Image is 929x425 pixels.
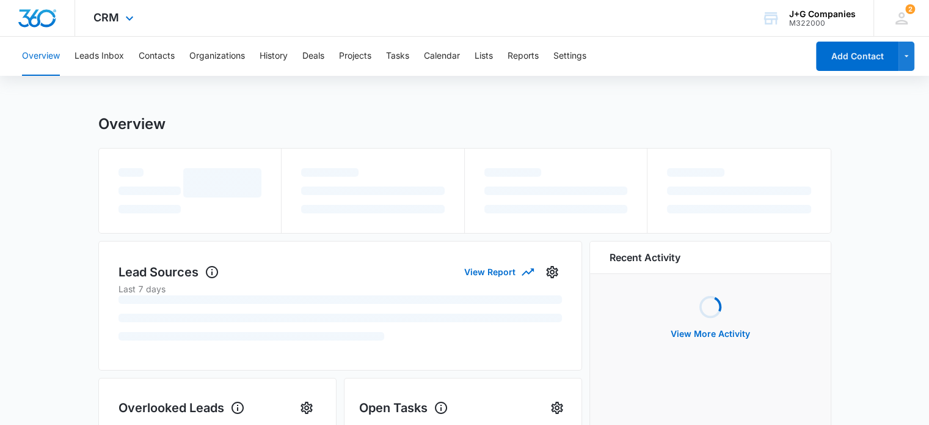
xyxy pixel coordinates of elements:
h1: Lead Sources [118,263,219,281]
button: Organizations [189,37,245,76]
p: Last 7 days [118,283,562,295]
button: Tasks [386,37,409,76]
button: Reports [508,37,539,76]
button: Add Contact [816,42,898,71]
button: Calendar [424,37,460,76]
button: View Report [464,261,533,283]
button: Contacts [139,37,175,76]
div: account name [789,9,856,19]
button: Settings [553,37,586,76]
h1: Overlooked Leads [118,399,245,417]
button: Projects [339,37,371,76]
h6: Recent Activity [610,250,680,265]
button: Settings [297,398,316,418]
span: CRM [93,11,119,24]
button: History [260,37,288,76]
button: Leads Inbox [75,37,124,76]
button: Deals [302,37,324,76]
button: View More Activity [658,319,762,349]
span: 2 [905,4,915,14]
button: Settings [542,262,562,282]
button: Lists [475,37,493,76]
button: Overview [22,37,60,76]
h1: Open Tasks [359,399,448,417]
h1: Overview [98,115,166,133]
button: Settings [547,398,567,418]
div: account id [789,19,856,28]
div: notifications count [905,4,915,14]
